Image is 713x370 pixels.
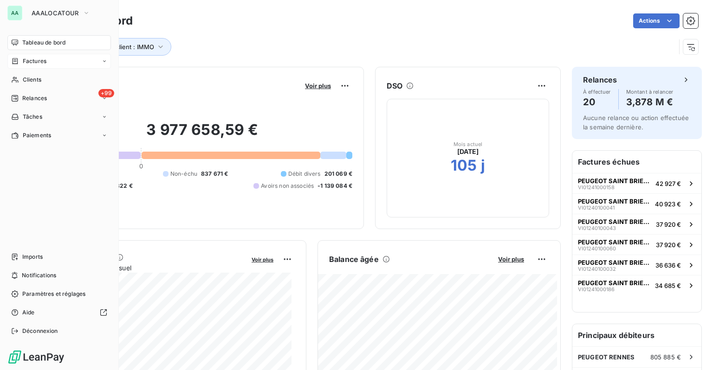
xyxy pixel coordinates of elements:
span: PEUGEOT SAINT BRIEUC (GEMY) [578,238,652,246]
span: Débit divers [288,170,321,178]
a: Aide [7,305,111,320]
span: Aide [22,308,35,317]
span: 40 923 € [655,200,681,208]
span: 36 636 € [655,262,681,269]
span: 0 [139,162,143,170]
button: Voir plus [495,255,527,263]
h2: j [481,156,485,175]
h4: 3,878 M € [626,95,674,109]
span: Factures [23,57,46,65]
iframe: Intercom live chat [681,338,704,361]
button: PEUGEOT SAINT BRIEUC (GEMY)VI0124100018634 685 € [572,275,701,295]
span: Mois actuel [454,141,483,147]
span: VI01241000158 [578,185,615,190]
button: Voir plus [302,82,334,90]
span: Tâches [23,113,42,121]
span: Avoirs non associés [261,182,314,190]
h6: Relances [583,74,617,85]
span: VI01240100043 [578,225,616,231]
span: VI01241000186 [578,287,615,292]
img: Logo LeanPay [7,350,65,364]
button: Type client : IMMO [87,38,171,56]
span: Tableau de bord [22,38,65,47]
h6: DSO [387,80,402,91]
span: Voir plus [498,255,524,263]
span: 37 920 € [656,221,681,228]
span: VI01240100041 [578,205,615,211]
span: PEUGEOT SAINT BRIEUC (GEMY) [578,279,651,287]
span: Notifications [22,271,56,280]
span: PEUGEOT SAINT BRIEUC (GEMY) [578,259,652,266]
button: PEUGEOT SAINT BRIEUC (GEMY)VI0124010006037 920 € [572,234,701,255]
div: AA [7,6,22,20]
button: Actions [633,13,680,28]
button: PEUGEOT SAINT BRIEUC (GEMY)VI0124100015842 927 € [572,173,701,193]
span: Voir plus [305,82,331,89]
span: Type client : IMMO [100,43,154,51]
span: 837 671 € [201,170,228,178]
span: Chiffre d'affaires mensuel [52,263,245,273]
span: Non-échu [170,170,197,178]
h2: 3 977 658,59 € [52,121,352,148]
button: Voir plus [249,255,276,263]
span: VI01240100032 [578,266,616,272]
span: Déconnexion [22,327,58,335]
h6: Factures échues [572,151,701,173]
h4: 20 [583,95,611,109]
span: PEUGEOT SAINT BRIEUC (GEMY) [578,218,652,225]
span: 34 685 € [655,282,681,289]
span: 42 927 € [655,180,681,187]
span: 201 069 € [324,170,352,178]
span: Paiements [23,131,51,140]
button: PEUGEOT SAINT BRIEUC (GEMY)VI0124010003236 636 € [572,255,701,275]
span: -1 139 084 € [318,182,352,190]
span: +99 [98,89,114,97]
span: Montant à relancer [626,89,674,95]
span: PEUGEOT SAINT BRIEUC (GEMY) [578,177,652,185]
span: PEUGEOT RENNES [578,353,635,361]
span: Relances [22,94,47,102]
h6: Balance âgée [329,254,379,265]
span: À effectuer [583,89,611,95]
span: VI01240100060 [578,246,616,251]
h6: Principaux débiteurs [572,324,701,346]
span: [DATE] [457,147,479,156]
span: 37 920 € [656,241,681,249]
span: Aucune relance ou action effectuée la semaine dernière. [583,114,689,131]
span: Imports [22,253,43,261]
span: Paramètres et réglages [22,290,85,298]
button: PEUGEOT SAINT BRIEUC (GEMY)VI0124010004337 920 € [572,214,701,234]
span: AAALOCATOUR [32,9,79,17]
h2: 105 [451,156,477,175]
span: 805 885 € [650,353,681,361]
span: Voir plus [252,256,273,263]
button: PEUGEOT SAINT BRIEUC (GEMY)VI0124010004140 923 € [572,193,701,214]
span: Clients [23,76,41,84]
span: PEUGEOT SAINT BRIEUC (GEMY) [578,198,651,205]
